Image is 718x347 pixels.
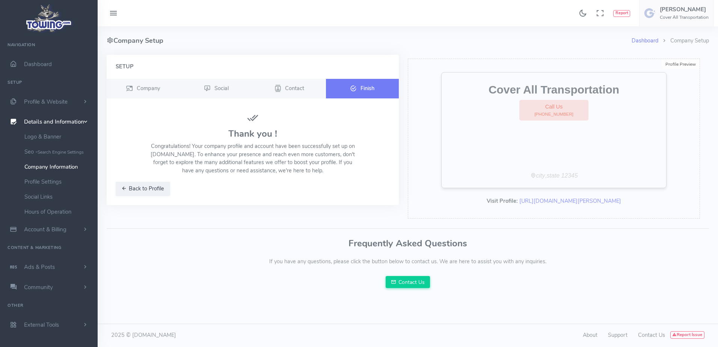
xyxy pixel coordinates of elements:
[116,129,390,139] h3: Thank you !
[38,149,84,155] small: Search Engine Settings
[19,189,98,204] a: Social Links
[638,331,665,339] a: Contact Us
[116,182,170,196] button: Back to Profile
[24,98,68,106] span: Profile & Website
[487,197,518,205] b: Visit Profile:
[24,321,59,329] span: External Tools
[19,129,98,144] a: Logo & Banner
[632,37,658,44] a: Dashboard
[137,84,160,92] span: Company
[644,7,656,19] img: user-image
[107,26,632,55] h4: Company Setup
[583,331,597,339] a: About
[660,15,709,20] h6: Cover All Transportation
[24,60,52,68] span: Dashboard
[534,111,573,118] span: [PHONE_NUMBER]
[116,64,390,70] h4: Setup
[107,258,709,266] p: If you have any questions, please click the button below to contact us. We are here to assist you...
[660,6,709,12] h5: [PERSON_NAME]
[24,2,74,34] img: logo
[24,284,53,291] span: Community
[536,172,545,179] i: city
[386,276,430,288] a: Contact Us
[547,172,560,179] i: state
[19,159,98,174] a: Company Information
[613,10,630,17] button: Report
[658,37,709,45] li: Company Setup
[519,197,621,205] a: [URL][DOMAIN_NAME][PERSON_NAME]
[19,144,98,159] a: Seo -Search Engine Settings
[150,142,356,175] p: Congratulations! Your company profile and account have been successfully set up on [DOMAIN_NAME]....
[608,331,627,339] a: Support
[107,331,408,339] div: 2025 © [DOMAIN_NAME]
[107,238,709,248] h3: Frequently Asked Questions
[662,59,700,69] div: Profile Preview
[519,100,588,121] a: Call Us[PHONE_NUMBER]
[449,84,659,96] h2: Cover All Transportation
[19,174,98,189] a: Profile Settings
[24,226,66,233] span: Account & Billing
[285,84,304,92] span: Contact
[361,84,374,92] span: Finish
[214,84,229,92] span: Social
[670,331,704,339] button: Report Issue
[449,171,659,180] div: ,
[19,204,98,219] a: Hours of Operation
[24,118,84,126] span: Details and Information
[24,263,55,271] span: Ads & Posts
[561,172,578,179] i: 12345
